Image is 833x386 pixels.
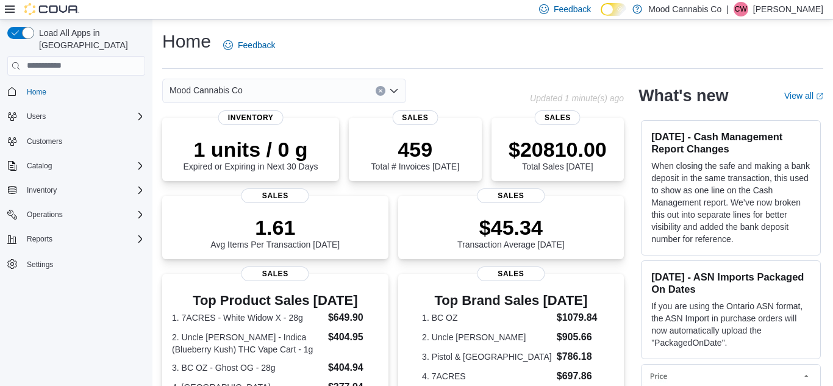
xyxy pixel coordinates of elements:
[2,157,150,174] button: Catalog
[816,93,823,100] svg: External link
[371,137,459,162] p: 459
[638,86,728,105] h2: What's new
[22,109,51,124] button: Users
[162,29,211,54] h1: Home
[557,369,600,384] dd: $697.86
[22,183,62,198] button: Inventory
[22,232,57,246] button: Reports
[22,183,145,198] span: Inventory
[328,310,379,325] dd: $649.90
[27,260,53,270] span: Settings
[422,312,552,324] dt: 1. BC OZ
[22,256,145,271] span: Settings
[328,330,379,345] dd: $404.95
[371,137,459,171] div: Total # Invoices [DATE]
[557,349,600,364] dd: $786.18
[422,370,552,382] dt: 4. 7ACRES
[172,312,323,324] dt: 1. 7ACRES - White Widow X - 28g
[24,3,79,15] img: Cova
[648,2,721,16] p: Mood Cannabis Co
[735,2,747,16] span: CW
[509,137,607,162] p: $20810.00
[535,110,581,125] span: Sales
[22,207,145,222] span: Operations
[389,86,399,96] button: Open list of options
[210,215,340,249] div: Avg Items Per Transaction [DATE]
[22,84,145,99] span: Home
[651,271,810,295] h3: [DATE] - ASN Imports Packaged On Dates
[184,137,318,171] div: Expired or Expiring in Next 30 Days
[509,137,607,171] div: Total Sales [DATE]
[651,160,810,245] p: When closing the safe and making a bank deposit in the same transaction, this used to show as one...
[601,3,626,16] input: Dark Mode
[422,351,552,363] dt: 3. Pistol & [GEOGRAPHIC_DATA]
[2,255,150,273] button: Settings
[7,78,145,305] nav: Complex example
[27,185,57,195] span: Inventory
[392,110,438,125] span: Sales
[651,130,810,155] h3: [DATE] - Cash Management Report Changes
[477,188,545,203] span: Sales
[27,112,46,121] span: Users
[184,137,318,162] p: 1 units / 0 g
[530,93,624,103] p: Updated 1 minute(s) ago
[422,293,600,308] h3: Top Brand Sales [DATE]
[376,86,385,96] button: Clear input
[22,134,67,149] a: Customers
[170,83,243,98] span: Mood Cannabis Co
[238,39,275,51] span: Feedback
[2,132,150,150] button: Customers
[172,293,379,308] h3: Top Product Sales [DATE]
[218,33,280,57] a: Feedback
[784,91,823,101] a: View allExternal link
[422,331,552,343] dt: 2. Uncle [PERSON_NAME]
[477,266,545,281] span: Sales
[22,159,145,173] span: Catalog
[27,161,52,171] span: Catalog
[726,2,729,16] p: |
[22,257,58,272] a: Settings
[651,300,810,349] p: If you are using the Ontario ASN format, the ASN Import in purchase orders will now automatically...
[27,210,63,220] span: Operations
[241,266,309,281] span: Sales
[218,110,284,125] span: Inventory
[2,108,150,125] button: Users
[557,310,600,325] dd: $1079.84
[210,215,340,240] p: 1.61
[172,331,323,356] dt: 2. Uncle [PERSON_NAME] - Indica (Blueberry Kush) THC Vape Cart - 1g
[328,360,379,375] dd: $404.94
[2,231,150,248] button: Reports
[22,109,145,124] span: Users
[172,362,323,374] dt: 3. BC OZ - Ghost OG - 28g
[22,159,57,173] button: Catalog
[554,3,591,15] span: Feedback
[2,182,150,199] button: Inventory
[27,87,46,97] span: Home
[2,206,150,223] button: Operations
[22,134,145,149] span: Customers
[22,207,68,222] button: Operations
[241,188,309,203] span: Sales
[22,232,145,246] span: Reports
[34,27,145,51] span: Load All Apps in [GEOGRAPHIC_DATA]
[753,2,823,16] p: [PERSON_NAME]
[457,215,565,240] p: $45.34
[27,137,62,146] span: Customers
[557,330,600,345] dd: $905.66
[27,234,52,244] span: Reports
[457,215,565,249] div: Transaction Average [DATE]
[734,2,748,16] div: Cory Waldron
[22,85,51,99] a: Home
[2,83,150,101] button: Home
